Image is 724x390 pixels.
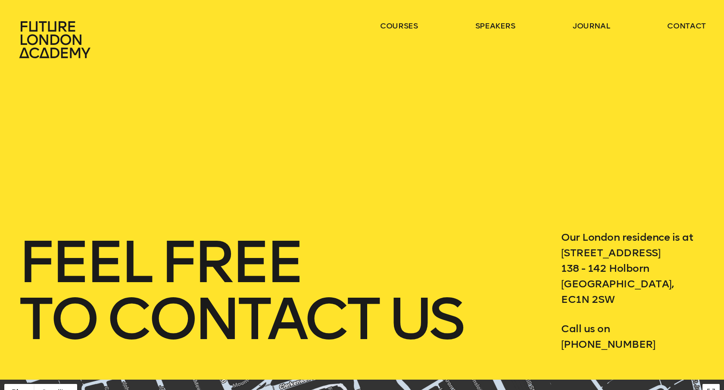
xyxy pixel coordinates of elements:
p: Call us on [PHONE_NUMBER] [561,321,706,352]
a: journal [573,21,610,31]
a: speakers [475,21,515,31]
p: Our London residence is at [STREET_ADDRESS] 138 - 142 Holborn [GEOGRAPHIC_DATA], EC1N 2SW [561,230,706,307]
a: courses [380,21,418,31]
a: contact [667,21,706,31]
h1: feel free to contact us [18,234,525,348]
